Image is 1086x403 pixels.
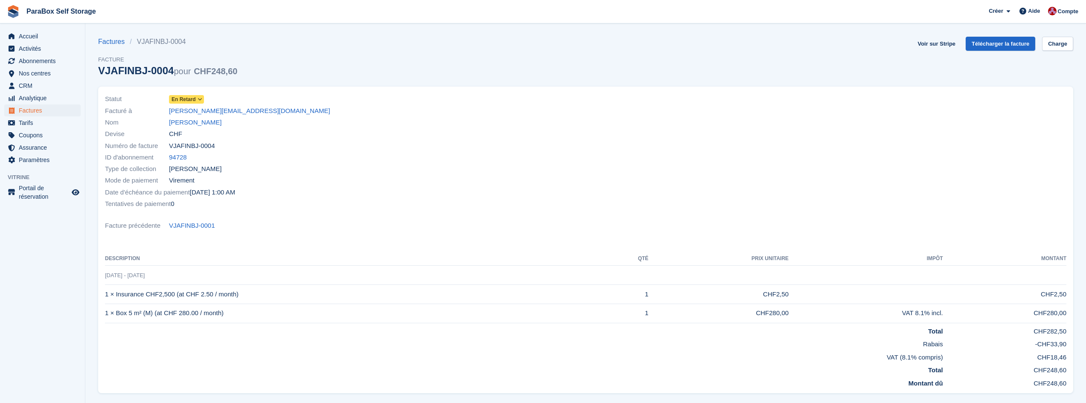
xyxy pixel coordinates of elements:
span: Portail de réservation [19,184,70,201]
img: stora-icon-8386f47178a22dfd0bd8f6a31ec36ba5ce8667c1dd55bd0f319d3a0aa187defe.svg [7,5,20,18]
div: VAT 8.1% incl. [789,308,943,318]
td: -CHF33,90 [943,336,1066,349]
th: Qté [609,252,649,266]
span: Date d'échéance du paiement [105,188,190,197]
span: Mode de paiement [105,176,169,186]
th: Impôt [789,252,943,266]
span: Abonnements [19,55,70,67]
span: Activités [19,43,70,55]
span: Créer [989,7,1003,15]
span: Devise [105,129,169,139]
span: Accueil [19,30,70,42]
strong: Montant dû [908,380,943,387]
a: 94728 [169,153,187,162]
td: VAT (8.1% compris) [105,349,943,362]
td: CHF2,50 [649,285,789,304]
span: [DATE] - [DATE] [105,272,145,278]
span: Paramètres [19,154,70,166]
a: Boutique d'aperçu [70,187,81,197]
a: menu [4,80,81,92]
a: Télécharger la facture [966,37,1035,51]
span: Assurance [19,142,70,154]
span: Factures [19,104,70,116]
td: CHF282,50 [943,323,1066,336]
span: Tentatives de paiement [105,199,171,209]
strong: Total [928,328,943,335]
a: menu [4,92,81,104]
a: menu [4,142,81,154]
td: CHF248,60 [943,362,1066,375]
span: Aide [1028,7,1040,15]
span: ID d'abonnement [105,153,169,162]
td: CHF280,00 [649,304,789,323]
a: menu [4,43,81,55]
span: Vitrine [8,173,85,182]
td: CHF2,50 [943,285,1066,304]
td: 1 [609,304,649,323]
span: 0 [171,199,174,209]
span: En retard [172,96,196,103]
strong: Total [928,366,943,374]
a: En retard [169,94,204,104]
span: CHF248,60 [194,67,237,76]
a: [PERSON_NAME] [169,118,221,128]
a: menu [4,67,81,79]
a: menu [4,104,81,116]
a: VJAFINBJ-0001 [169,221,215,231]
td: 1 [609,285,649,304]
span: Tarifs [19,117,70,129]
a: menu [4,117,81,129]
span: Statut [105,94,169,104]
span: Nos centres [19,67,70,79]
span: Analytique [19,92,70,104]
td: Rabais [105,336,943,349]
span: Facture précédente [105,221,169,231]
div: VJAFINBJ-0004 [98,65,237,76]
a: menu [4,154,81,166]
span: Facture [98,55,237,64]
a: [PERSON_NAME][EMAIL_ADDRESS][DOMAIN_NAME] [169,106,330,116]
td: CHF280,00 [943,304,1066,323]
span: Type de collection [105,164,169,174]
a: menu [4,30,81,42]
nav: breadcrumbs [98,37,237,47]
span: pour [174,67,191,76]
a: Voir sur Stripe [914,37,959,51]
td: 1 × Insurance CHF2,500 (at CHF 2.50 / month) [105,285,609,304]
img: Yan Grandjean [1048,7,1057,15]
td: CHF18,46 [943,349,1066,362]
a: menu [4,184,81,201]
td: 1 × Box 5 m² (M) (at CHF 280.00 / month) [105,304,609,323]
span: CHF [169,129,182,139]
span: Virement [169,176,195,186]
span: Coupons [19,129,70,141]
span: CRM [19,80,70,92]
span: VJAFINBJ-0004 [169,141,215,151]
th: Prix unitaire [649,252,789,266]
td: CHF248,60 [943,375,1066,389]
span: [PERSON_NAME] [169,164,221,174]
span: Facturé à [105,106,169,116]
span: Nom [105,118,169,128]
span: Compte [1058,7,1078,16]
time: 2025-08-10 23:00:00 UTC [190,188,235,197]
a: Charge [1042,37,1073,51]
th: Description [105,252,609,266]
a: Factures [98,37,130,47]
th: Montant [943,252,1066,266]
a: ParaBox Self Storage [23,4,99,18]
a: menu [4,55,81,67]
a: menu [4,129,81,141]
span: Numéro de facture [105,141,169,151]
